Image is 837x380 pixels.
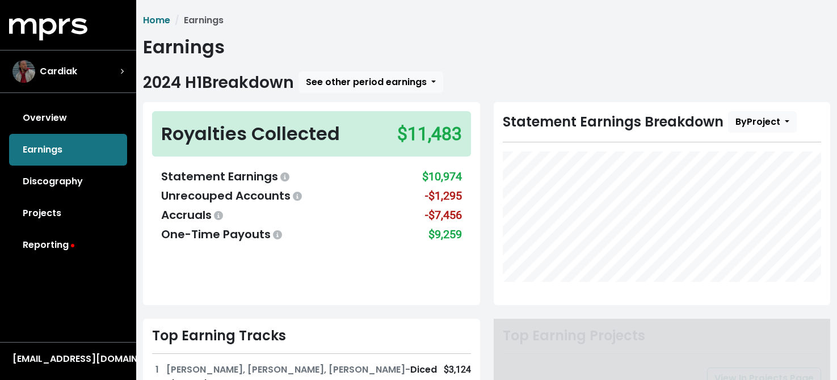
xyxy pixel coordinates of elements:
h1: Earnings [143,36,830,58]
button: See other period earnings [298,71,443,93]
span: [PERSON_NAME], [PERSON_NAME], [PERSON_NAME] - [166,363,410,376]
div: -$7,456 [425,206,462,223]
div: $9,259 [428,226,462,243]
a: Discography [9,166,127,197]
button: [EMAIL_ADDRESS][DOMAIN_NAME] [9,352,127,366]
h2: 2024 H1 Breakdown [143,73,294,92]
div: Statement Earnings [161,168,292,185]
a: Projects [9,197,127,229]
div: Accruals [161,206,225,223]
nav: breadcrumb [143,14,830,27]
button: ByProject [728,111,797,133]
span: By Project [735,115,780,128]
span: See other period earnings [306,75,427,88]
div: Unrecouped Accounts [161,187,304,204]
div: [EMAIL_ADDRESS][DOMAIN_NAME] [12,352,124,366]
div: Statement Earnings Breakdown [503,111,822,133]
a: Home [143,14,170,27]
span: Cardiak [40,65,77,78]
div: Top Earning Tracks [152,328,471,344]
div: $10,974 [422,168,462,185]
a: Reporting [9,229,127,261]
img: The selected account / producer [12,60,35,83]
div: Royalties Collected [161,120,340,147]
div: -$1,295 [425,187,462,204]
li: Earnings [170,14,224,27]
a: Overview [9,102,127,134]
div: One-Time Payouts [161,226,284,243]
a: mprs logo [9,22,87,35]
div: $11,483 [397,120,462,147]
